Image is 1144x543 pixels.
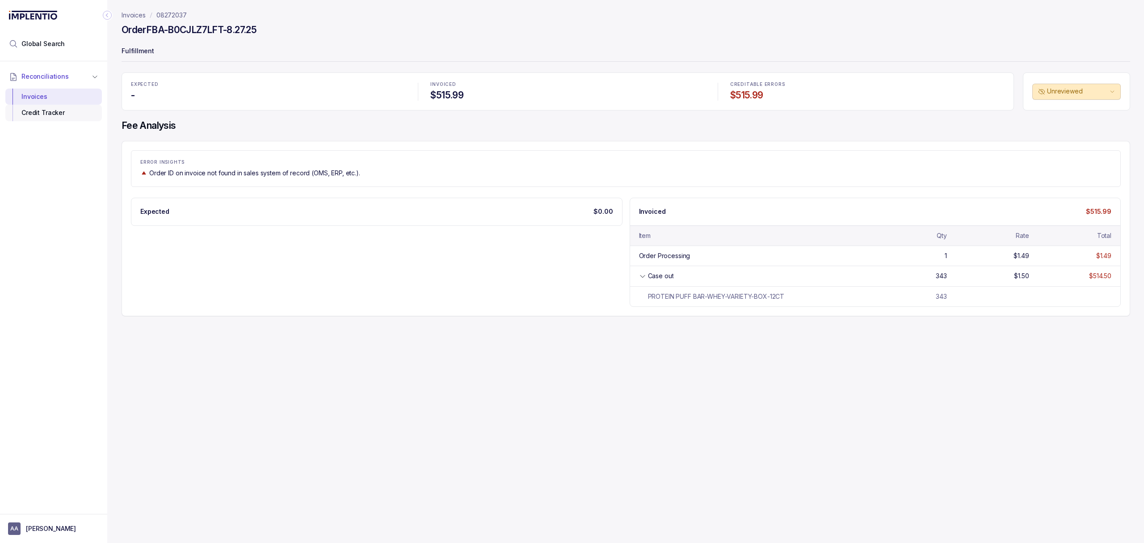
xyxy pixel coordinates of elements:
[156,11,187,20] a: 08272037
[639,207,666,216] p: Invoiced
[140,170,147,176] img: trend image
[13,105,95,121] div: Credit Tracker
[648,271,674,280] div: Case out
[593,207,613,216] p: $0.00
[131,89,405,102] h4: -
[1047,87,1108,96] p: Unreviewed
[730,89,1005,102] h4: $515.99
[639,251,690,260] div: Order Processing
[122,11,187,20] nav: breadcrumb
[430,82,705,87] p: INVOICED
[21,39,65,48] span: Global Search
[1089,271,1111,280] div: $514.50
[1014,251,1029,260] div: $1.49
[937,231,947,240] div: Qty
[430,89,705,102] h4: $515.99
[639,231,651,240] div: Item
[1014,271,1029,280] div: $1.50
[5,87,102,123] div: Reconciliations
[936,271,947,280] div: 343
[140,160,1111,165] p: ERROR INSIGHTS
[1097,231,1111,240] div: Total
[13,89,95,105] div: Invoices
[140,207,169,216] p: Expected
[122,24,257,36] h4: Order FBA-B0CJLZ7LFT-8.27.25
[131,82,405,87] p: EXPECTED
[945,251,947,260] div: 1
[122,11,146,20] a: Invoices
[122,119,1130,132] h4: Fee Analysis
[1096,251,1111,260] div: $1.49
[730,82,1005,87] p: CREDITABLE ERRORS
[122,43,1130,61] p: Fulfillment
[1016,231,1029,240] div: Rate
[639,292,785,301] div: PROTEIN PUFF BAR-WHEY-VARIETY-BOX-12CT
[149,169,360,178] p: Order ID on invoice not found in sales system of record (OMS, ERP, etc.).
[1086,207,1111,216] p: $515.99
[21,72,69,81] span: Reconciliations
[26,524,76,533] p: [PERSON_NAME]
[1032,84,1121,100] button: Unreviewed
[8,522,99,535] button: User initials[PERSON_NAME]
[102,10,113,21] div: Collapse Icon
[5,67,102,86] button: Reconciliations
[8,522,21,535] span: User initials
[936,292,947,301] div: 343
